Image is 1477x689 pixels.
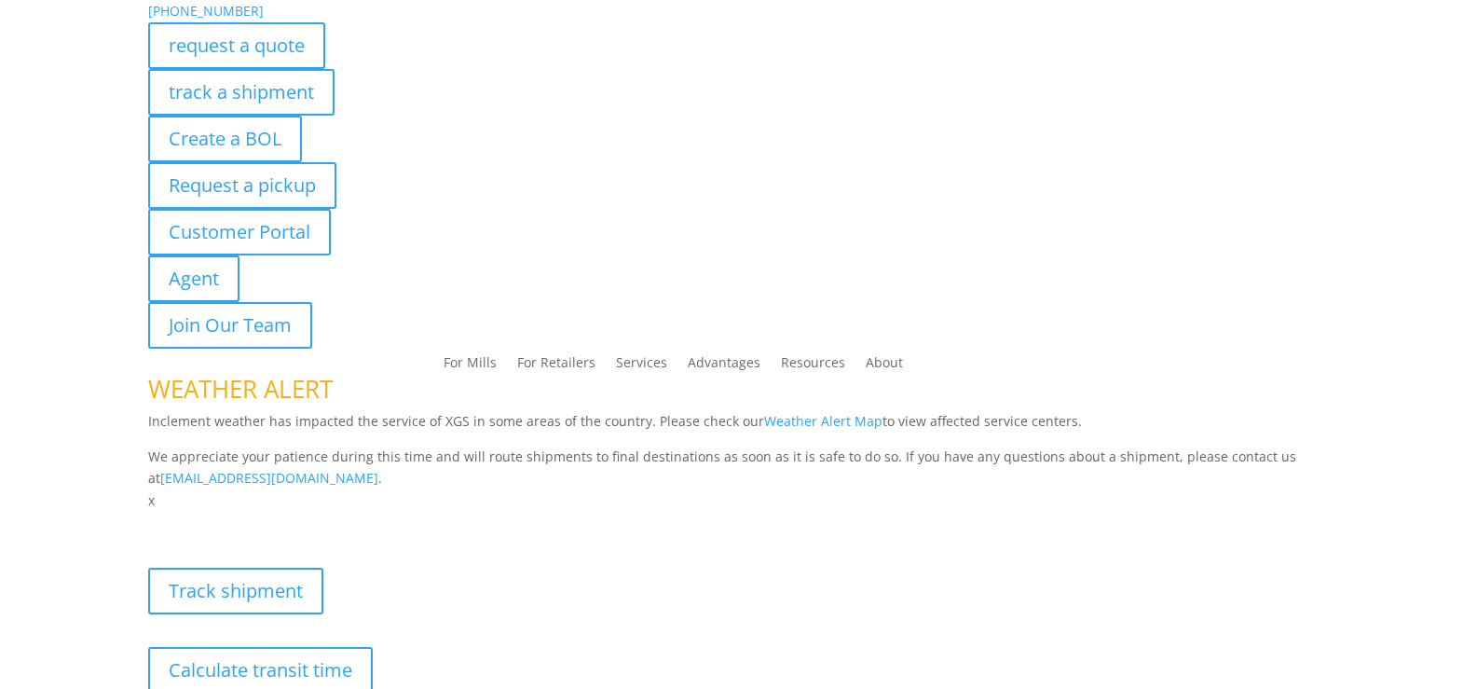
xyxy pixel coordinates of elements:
a: About [866,356,903,377]
a: Track shipment [148,568,323,614]
p: We appreciate your patience during this time and will route shipments to final destinations as so... [148,446,1330,490]
a: Services [616,356,667,377]
a: Create a BOL [148,116,302,162]
a: track a shipment [148,69,335,116]
a: Join Our Team [148,302,312,349]
a: Weather Alert Map [764,412,882,430]
a: Request a pickup [148,162,336,209]
a: Advantages [688,356,760,377]
p: Inclement weather has impacted the service of XGS in some areas of the country. Please check our ... [148,410,1330,446]
a: [PHONE_NUMBER] [148,2,264,20]
p: x [148,489,1330,512]
a: Customer Portal [148,209,331,255]
a: request a quote [148,22,325,69]
a: Resources [781,356,845,377]
a: For Retailers [517,356,595,377]
a: For Mills [444,356,497,377]
span: WEATHER ALERT [148,372,333,406]
a: Agent [148,255,239,302]
b: Visibility, transparency, and control for your entire supply chain. [148,515,564,532]
a: [EMAIL_ADDRESS][DOMAIN_NAME] [160,469,378,487]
